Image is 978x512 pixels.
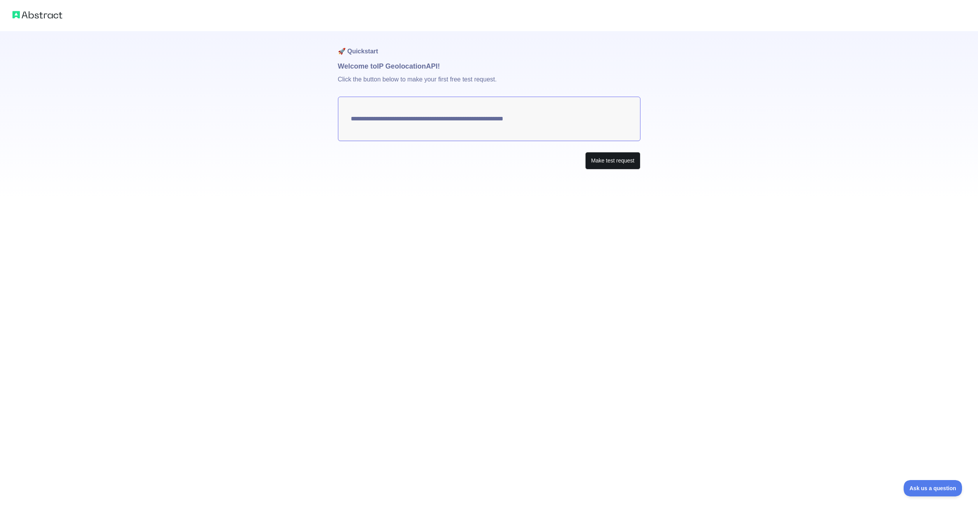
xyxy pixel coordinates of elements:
[904,480,962,496] iframe: Toggle Customer Support
[338,61,640,72] h1: Welcome to IP Geolocation API!
[585,152,640,169] button: Make test request
[12,9,62,20] img: Abstract logo
[338,31,640,61] h1: 🚀 Quickstart
[338,72,640,97] p: Click the button below to make your first free test request.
